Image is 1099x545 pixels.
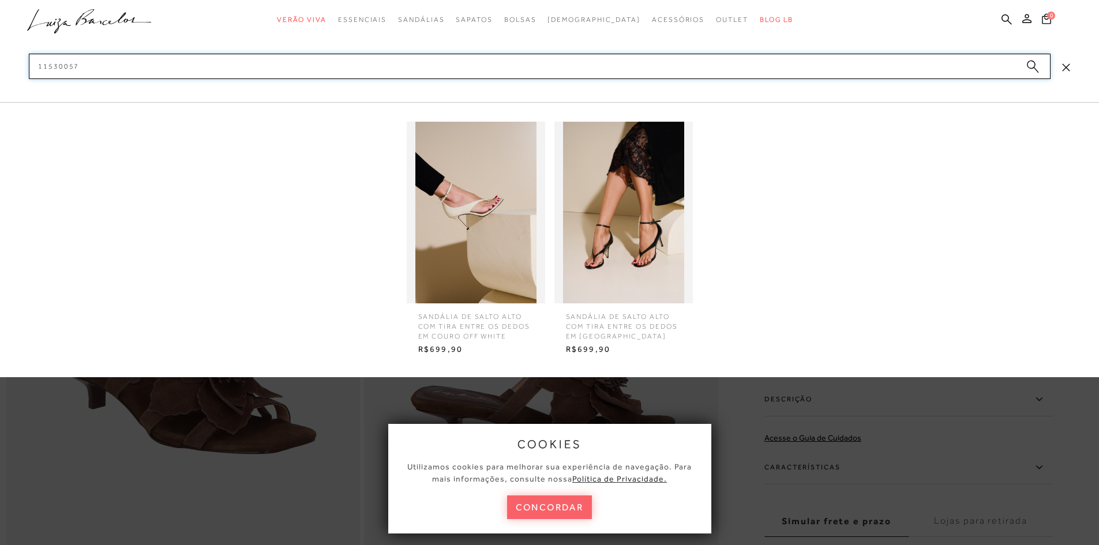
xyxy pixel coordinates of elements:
[410,303,542,341] span: SANDÁLIA DE SALTO ALTO COM TIRA ENTRE OS DEDOS EM COURO OFF WHITE
[760,9,793,31] a: BLOG LB
[716,16,748,24] span: Outlet
[572,474,667,483] a: Política de Privacidade.
[554,122,693,303] img: SANDÁLIA DE SALTO ALTO COM TIRA ENTRE OS DEDOS EM COURO PRETO
[652,9,704,31] a: categoryNavScreenReaderText
[557,303,690,341] span: SANDÁLIA DE SALTO ALTO COM TIRA ENTRE OS DEDOS EM [GEOGRAPHIC_DATA]
[552,122,696,358] a: SANDÁLIA DE SALTO ALTO COM TIRA ENTRE OS DEDOS EM COURO PRETO SANDÁLIA DE SALTO ALTO COM TIRA ENT...
[507,495,592,519] button: concordar
[547,9,640,31] a: noSubCategoriesText
[652,16,704,24] span: Acessórios
[277,9,327,31] a: categoryNavScreenReaderText
[504,9,537,31] a: categoryNavScreenReaderText
[1038,13,1055,28] button: 0
[398,16,444,24] span: Sandálias
[557,341,690,358] span: R$699,90
[716,9,748,31] a: categoryNavScreenReaderText
[407,462,692,483] span: Utilizamos cookies para melhorar sua experiência de navegação. Para mais informações, consulte nossa
[410,341,542,358] span: R$699,90
[407,122,545,303] img: SANDÁLIA DE SALTO ALTO COM TIRA ENTRE OS DEDOS EM COURO OFF WHITE
[517,438,582,450] span: cookies
[504,16,537,24] span: Bolsas
[456,9,492,31] a: categoryNavScreenReaderText
[277,16,327,24] span: Verão Viva
[398,9,444,31] a: categoryNavScreenReaderText
[456,16,492,24] span: Sapatos
[338,9,387,31] a: categoryNavScreenReaderText
[1047,12,1055,20] span: 0
[547,16,640,24] span: [DEMOGRAPHIC_DATA]
[29,54,1051,79] input: Buscar.
[404,122,548,358] a: SANDÁLIA DE SALTO ALTO COM TIRA ENTRE OS DEDOS EM COURO OFF WHITE SANDÁLIA DE SALTO ALTO COM TIRA...
[338,16,387,24] span: Essenciais
[760,16,793,24] span: BLOG LB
